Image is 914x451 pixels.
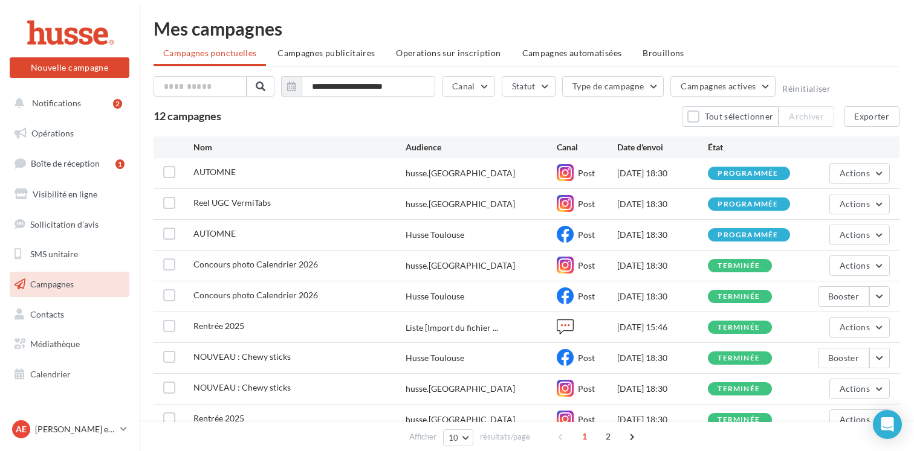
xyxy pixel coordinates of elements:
[193,141,406,153] div: Nom
[7,150,132,176] a: Boîte de réception1
[578,199,595,209] span: Post
[829,317,890,337] button: Actions
[406,260,515,272] div: husse.[GEOGRAPHIC_DATA]
[578,229,595,240] span: Post
[7,91,127,116] button: Notifications 2
[840,260,870,270] span: Actions
[873,410,902,439] div: Open Intercom Messenger
[406,414,515,426] div: husse.[GEOGRAPHIC_DATA]
[617,260,708,272] div: [DATE] 18:30
[10,57,129,78] button: Nouvelle campagne
[193,290,318,300] span: Concours photo Calendrier 2026
[30,279,74,289] span: Campagnes
[406,383,515,395] div: husse.[GEOGRAPHIC_DATA]
[10,418,129,441] a: Ae [PERSON_NAME] et [PERSON_NAME]
[578,291,595,301] span: Post
[643,48,684,58] span: Brouillons
[7,302,132,327] a: Contacts
[718,200,778,208] div: programmée
[829,255,890,276] button: Actions
[406,141,557,153] div: Audience
[30,219,99,229] span: Sollicitation d'avis
[449,433,459,443] span: 10
[406,322,498,334] span: Liste [Import du fichier ...
[829,194,890,214] button: Actions
[7,212,132,237] a: Sollicitation d'avis
[406,290,464,302] div: Husse Toulouse
[578,414,595,424] span: Post
[617,321,708,333] div: [DATE] 15:46
[578,168,595,178] span: Post
[617,383,708,395] div: [DATE] 18:30
[154,19,899,37] div: Mes campagnes
[154,109,221,123] span: 12 campagnes
[31,158,100,168] span: Boîte de réception
[617,229,708,241] div: [DATE] 18:30
[840,168,870,178] span: Actions
[115,159,125,169] div: 1
[193,259,318,269] span: Concours photo Calendrier 2026
[681,81,756,91] span: Campagnes actives
[31,128,74,138] span: Opérations
[840,414,870,424] span: Actions
[193,167,236,177] span: AUTOMNE
[30,249,78,259] span: SMS unitaire
[829,409,890,430] button: Actions
[406,352,464,364] div: Husse Toulouse
[443,429,474,446] button: 10
[682,106,779,127] button: Tout sélectionner
[193,321,244,331] span: Rentrée 2025
[30,339,80,349] span: Médiathèque
[193,382,291,392] span: NOUVEAU : Chewy sticks
[113,99,122,109] div: 2
[193,197,271,208] span: Reel UGC VermiTabs
[718,170,778,178] div: programmée
[718,416,760,424] div: terminée
[409,431,436,443] span: Afficher
[818,286,869,307] button: Booster
[617,167,708,179] div: [DATE] 18:30
[32,98,81,108] span: Notifications
[522,48,622,58] span: Campagnes automatisées
[718,262,760,270] div: terminée
[782,84,831,94] button: Réinitialiser
[708,141,799,153] div: État
[502,76,556,97] button: Statut
[7,241,132,267] a: SMS unitaire
[844,106,899,127] button: Exporter
[840,322,870,332] span: Actions
[193,351,291,362] span: NOUVEAU : Chewy sticks
[578,260,595,270] span: Post
[617,198,708,210] div: [DATE] 18:30
[277,48,375,58] span: Campagnes publicitaires
[598,427,618,446] span: 2
[840,199,870,209] span: Actions
[193,413,244,423] span: Rentrée 2025
[7,121,132,146] a: Opérations
[7,182,132,207] a: Visibilité en ligne
[193,228,236,238] span: AUTOMNE
[35,423,115,435] p: [PERSON_NAME] et [PERSON_NAME]
[718,231,778,239] div: programmée
[840,383,870,394] span: Actions
[406,229,464,241] div: Husse Toulouse
[718,354,760,362] div: terminée
[7,272,132,297] a: Campagnes
[617,141,708,153] div: Date d'envoi
[617,352,708,364] div: [DATE] 18:30
[396,48,501,58] span: Operations sur inscription
[7,331,132,357] a: Médiathèque
[578,383,595,394] span: Post
[829,379,890,399] button: Actions
[16,423,27,435] span: Ae
[406,167,515,179] div: husse.[GEOGRAPHIC_DATA]
[779,106,834,127] button: Archiver
[829,163,890,184] button: Actions
[33,189,97,199] span: Visibilité en ligne
[406,198,515,210] div: husse.[GEOGRAPHIC_DATA]
[818,348,869,368] button: Booster
[578,353,595,363] span: Post
[840,229,870,240] span: Actions
[7,362,132,387] a: Calendrier
[718,324,760,331] div: terminée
